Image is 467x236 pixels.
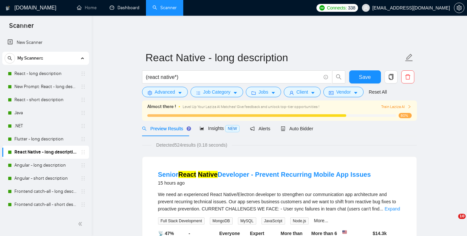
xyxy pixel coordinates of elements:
[271,90,276,95] span: caret-down
[458,214,466,219] span: 10
[14,198,77,211] a: Frontend catch-all - short description
[373,231,387,236] b: $ 14.3k
[233,90,238,95] span: caret-down
[353,90,358,95] span: caret-down
[290,217,309,225] span: Node.js
[148,90,152,95] span: setting
[314,218,328,223] a: More...
[364,6,368,10] span: user
[385,206,400,211] a: Expand
[14,185,77,198] a: Frontend catch-all - long description
[319,5,325,10] img: upwork-logo.png
[454,5,464,10] span: setting
[142,126,147,131] span: search
[14,133,77,146] a: Flutter - long description
[200,126,240,131] span: Insights
[324,75,328,79] span: info-circle
[323,87,363,97] button: idcardVendorcaret-down
[401,70,414,83] button: delete
[142,87,188,97] button: settingAdvancedcaret-down
[14,159,77,172] a: Angular - long description
[5,53,15,64] button: search
[379,206,383,211] span: ...
[399,113,412,118] span: 80%
[369,88,387,96] a: Reset All
[81,176,86,181] span: holder
[178,171,196,178] mark: React
[14,93,77,106] a: React - short description
[250,126,255,131] span: notification
[6,3,10,13] img: logo
[81,71,86,76] span: holder
[219,231,240,236] b: Everyone
[349,70,381,83] button: Save
[17,52,43,65] span: My Scanners
[342,230,347,234] img: 🇺🇸
[225,125,240,132] span: NEW
[81,110,86,116] span: holder
[77,5,97,10] a: homeHome
[250,231,264,236] b: Expert
[5,56,15,61] span: search
[296,88,308,96] span: Client
[189,231,190,236] b: -
[385,70,398,83] button: copy
[259,88,268,96] span: Jobs
[178,90,182,95] span: caret-down
[454,5,464,10] a: setting
[81,84,86,89] span: holder
[146,73,321,81] input: Search Freelance Jobs...
[246,87,281,97] button: folderJobscaret-down
[146,49,404,66] input: Scanner name...
[81,150,86,155] span: holder
[14,172,77,185] a: Angular - short description
[332,74,345,80] span: search
[81,123,86,129] span: holder
[2,36,89,49] li: New Scanner
[147,103,176,110] span: Almost there !
[200,126,204,131] span: area-chart
[14,119,77,133] a: .NET
[196,90,201,95] span: bars
[81,136,86,142] span: holder
[348,4,355,11] span: 338
[14,211,77,224] a: Vue - long description
[14,67,77,80] a: React - long description
[281,126,285,131] span: robot
[327,4,347,11] span: Connects:
[329,90,333,95] span: idcard
[81,97,86,102] span: holder
[381,104,411,110] button: Train Laziza AI
[8,36,84,49] a: New Scanner
[158,191,401,212] div: We need an experienced React Native/Electron developer to strengthen our communication app archit...
[152,141,232,149] span: Detected 524 results (0.18 seconds)
[336,88,350,96] span: Vendor
[289,90,294,95] span: user
[158,192,396,211] span: We need an experienced React Native/Electron developer to strengthen our communication app archit...
[155,88,175,96] span: Advanced
[81,163,86,168] span: holder
[203,88,230,96] span: Job Category
[210,217,232,225] span: MongoDB
[4,21,39,35] span: Scanner
[14,146,77,159] a: React Native - long description
[142,126,189,131] span: Preview Results
[158,217,205,225] span: Full Stack Development
[359,73,371,81] span: Save
[251,90,256,95] span: folder
[158,171,371,178] a: SeniorReact NativeDeveloper - Prevent Recurring Mobile App Issues
[186,126,192,132] div: Tooltip anchor
[14,80,77,93] a: New Prompt: React - long description
[385,74,397,80] span: copy
[402,74,414,80] span: delete
[407,105,411,109] span: right
[261,217,285,225] span: JavaScript
[81,202,86,207] span: holder
[81,189,86,194] span: holder
[158,179,371,187] div: 15 hours ago
[153,5,177,10] a: searchScanner
[311,90,315,95] span: caret-down
[183,104,319,109] span: Level Up Your Laziza AI Matches! Give feedback and unlock top-tier opportunities !
[198,171,218,178] mark: Native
